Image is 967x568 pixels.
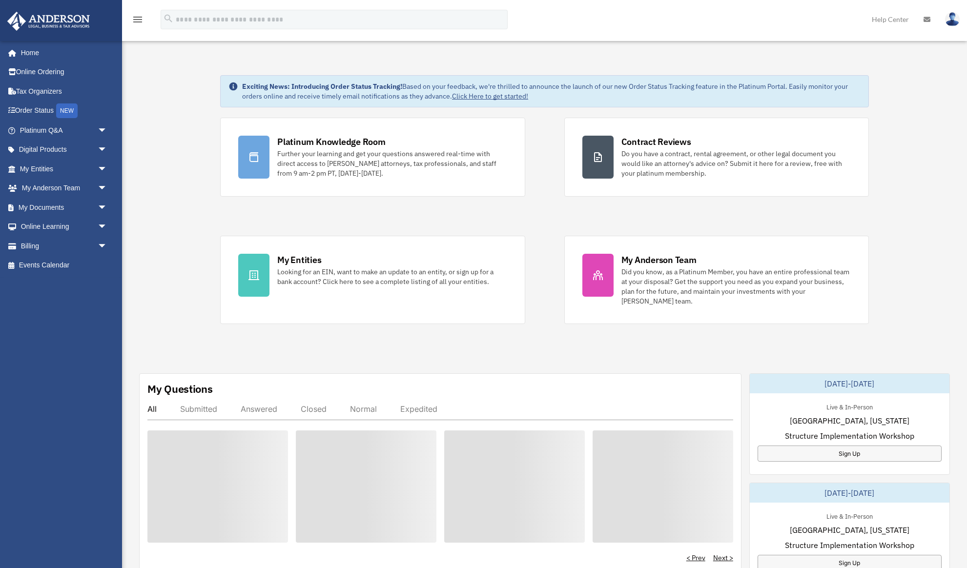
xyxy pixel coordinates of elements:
div: Based on your feedback, we're thrilled to announce the launch of our new Order Status Tracking fe... [242,81,861,101]
div: [DATE]-[DATE] [750,483,949,503]
span: Structure Implementation Workshop [785,539,914,551]
div: Normal [350,404,377,414]
div: NEW [56,103,78,118]
span: arrow_drop_down [98,198,117,218]
a: Home [7,43,117,62]
a: menu [132,17,144,25]
a: Online Learningarrow_drop_down [7,217,122,237]
a: Order StatusNEW [7,101,122,121]
span: arrow_drop_down [98,159,117,179]
span: arrow_drop_down [98,140,117,160]
div: My Entities [277,254,321,266]
a: My Documentsarrow_drop_down [7,198,122,217]
a: Click Here to get started! [452,92,528,101]
div: [DATE]-[DATE] [750,374,949,393]
div: Answered [241,404,277,414]
span: [GEOGRAPHIC_DATA], [US_STATE] [790,524,909,536]
div: Looking for an EIN, want to make an update to an entity, or sign up for a bank account? Click her... [277,267,507,286]
a: My Entities Looking for an EIN, want to make an update to an entity, or sign up for a bank accoun... [220,236,525,324]
i: menu [132,14,144,25]
a: Tax Organizers [7,81,122,101]
strong: Exciting News: Introducing Order Status Tracking! [242,82,402,91]
a: Platinum Knowledge Room Further your learning and get your questions answered real-time with dire... [220,118,525,197]
div: All [147,404,157,414]
a: My Anderson Team Did you know, as a Platinum Member, you have an entire professional team at your... [564,236,869,324]
a: Digital Productsarrow_drop_down [7,140,122,160]
div: My Anderson Team [621,254,697,266]
a: Sign Up [758,446,942,462]
a: Platinum Q&Aarrow_drop_down [7,121,122,140]
span: Structure Implementation Workshop [785,430,914,442]
div: Platinum Knowledge Room [277,136,386,148]
img: Anderson Advisors Platinum Portal [4,12,93,31]
a: Next > [713,553,733,563]
a: My Entitiesarrow_drop_down [7,159,122,179]
div: My Questions [147,382,213,396]
a: Events Calendar [7,256,122,275]
a: Contract Reviews Do you have a contract, rental agreement, or other legal document you would like... [564,118,869,197]
img: User Pic [945,12,960,26]
div: Contract Reviews [621,136,691,148]
div: Closed [301,404,327,414]
span: arrow_drop_down [98,236,117,256]
i: search [163,13,174,24]
span: arrow_drop_down [98,179,117,199]
span: arrow_drop_down [98,217,117,237]
div: Do you have a contract, rental agreement, or other legal document you would like an attorney's ad... [621,149,851,178]
div: Expedited [400,404,437,414]
a: Billingarrow_drop_down [7,236,122,256]
div: Live & In-Person [819,510,881,521]
div: Submitted [180,404,217,414]
a: My Anderson Teamarrow_drop_down [7,179,122,198]
span: [GEOGRAPHIC_DATA], [US_STATE] [790,415,909,426]
a: < Prev [686,553,705,563]
span: arrow_drop_down [98,121,117,141]
div: Did you know, as a Platinum Member, you have an entire professional team at your disposal? Get th... [621,267,851,306]
a: Online Ordering [7,62,122,82]
div: Further your learning and get your questions answered real-time with direct access to [PERSON_NAM... [277,149,507,178]
div: Live & In-Person [819,401,881,411]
